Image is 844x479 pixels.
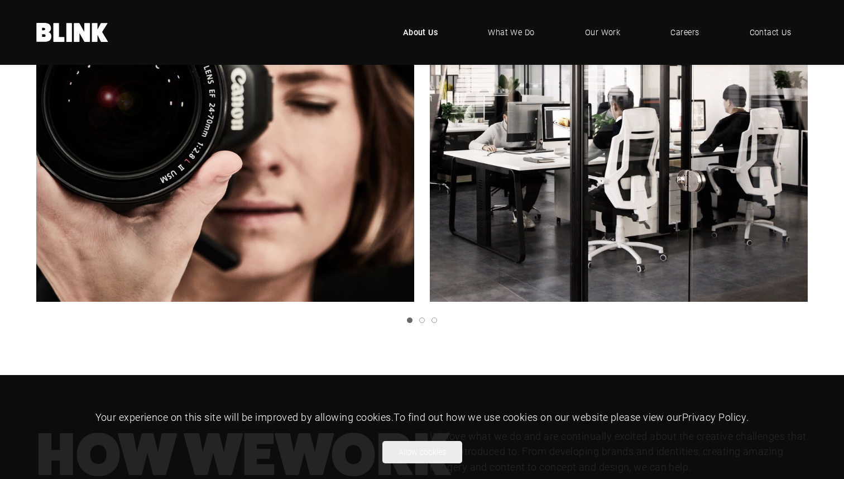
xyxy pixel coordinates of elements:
span: Careers [670,26,699,39]
button: Allow cookies [382,441,462,463]
a: Contact Us [733,16,808,49]
a: Our Work [568,16,637,49]
a: Slide 2 [419,317,425,323]
a: What We Do [471,16,552,49]
a: Slide 3 [431,317,437,323]
a: About Us [386,16,455,49]
span: What We Do [488,26,535,39]
span: Our Work [585,26,621,39]
span: Contact Us [750,26,792,39]
span: About Us [403,26,438,39]
a: Home [36,23,109,42]
a: Careers [654,16,716,49]
a: Slide 1 [407,317,413,323]
a: Privacy Policy [682,410,746,424]
span: Your experience on this site will be improved by allowing cookies. To find out how we use cookies... [95,410,749,424]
